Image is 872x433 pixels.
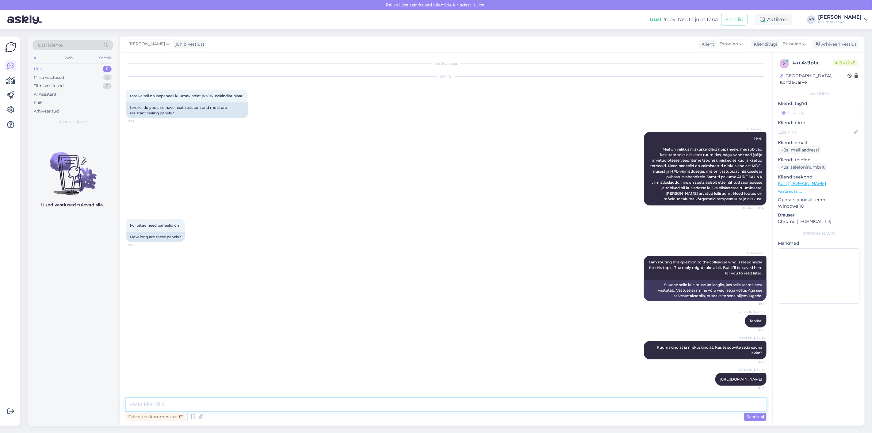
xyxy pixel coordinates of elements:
[778,212,860,218] p: Brauser
[812,40,859,48] div: Arhiveeri vestlus
[741,206,765,210] span: Nähtud ✓ 11:42
[783,61,786,66] span: x
[126,102,248,118] div: tere.ka do you also have heat-resistant and moisture-resistant ceiling panels?
[778,189,860,194] p: Vaata edasi ...
[778,231,860,236] div: [PERSON_NAME]
[782,41,801,48] span: Estonian
[742,386,765,391] span: 11:47
[778,146,821,154] div: Küsi meiliaadressi
[720,377,762,381] a: [URL][DOMAIN_NAME]
[721,14,748,25] button: Emailid
[130,94,243,98] span: tere.ka teil on laepaneeli kuumakindlat ja siiskusekindlat plaati
[778,108,860,117] input: Lisa tag
[738,310,765,314] span: [PERSON_NAME]
[818,15,862,20] div: [PERSON_NAME]
[833,59,858,66] span: Online
[778,140,860,146] p: Kliendi email
[34,108,59,114] div: Arhiveeritud
[780,73,847,86] div: [GEOGRAPHIC_DATA], Kohtla-Järve
[778,203,860,209] p: Windows 10
[742,127,765,132] span: AI Assistent
[738,336,765,341] span: [PERSON_NAME]
[41,202,104,208] p: Uued vestlused tulevad siia.
[742,328,765,332] span: 11:43
[719,41,738,48] span: Estonian
[778,218,860,225] p: Chrome [TECHNICAL_ID]
[778,197,860,203] p: Operatsioonisüsteem
[742,360,765,364] span: 11:45
[644,280,767,301] div: Suunan selle küsimuse kolleegile, kes selle teema eest vastutab. Vastuse saamine võib veidi aega ...
[793,59,833,67] div: # xc4s9ptx
[128,119,151,123] span: 11:41
[103,66,112,72] div: 0
[33,54,40,62] div: All
[34,91,56,98] div: AI Assistent
[472,2,486,8] span: Luba
[128,41,165,48] span: [PERSON_NAME]
[126,61,767,66] div: Vestlus algas
[650,16,719,23] div: Proovi tasuta juba täna:
[778,240,860,247] p: Märkmed
[103,83,112,89] div: 0
[807,15,816,24] div: AP
[778,100,860,107] p: Kliendi tag'id
[126,74,767,79] div: [DATE]
[738,368,765,373] span: [PERSON_NAME]
[173,41,205,48] div: juhib vestlust
[778,91,860,97] div: Kliendi info
[126,413,185,421] div: Privaatne kommentaar
[778,181,826,186] a: [URL][DOMAIN_NAME]
[657,345,763,355] span: Kuumakindlat ja niiskuskindlat. Kas te soovite seda sauna lakke?
[38,42,63,48] span: Otsi kliente
[126,232,185,242] div: How long are these panels?
[98,54,113,62] div: Socials
[751,41,777,48] div: Klienditugi
[34,100,43,106] div: Kõik
[778,174,860,180] p: Klienditeekond
[128,243,151,247] span: 11:42
[650,17,661,22] b: Uus!
[649,260,763,275] span: I am routing this question to the colleague who is responsible for this topic. The reply might ta...
[818,20,862,25] div: Puumarket AS
[34,83,64,89] div: Tiimi vestlused
[5,41,17,53] img: Askly Logo
[778,157,860,163] p: Kliendi telefon
[699,41,714,48] div: Klient
[130,223,179,228] span: kui pikad need paneelid on
[34,66,42,72] div: Uus
[63,54,74,62] div: Web
[778,120,860,126] p: Kliendi nimi
[746,414,764,420] span: Saada
[28,141,118,196] img: No chats
[749,319,762,323] span: Tervist!
[742,301,765,306] span: 11:43
[34,75,64,81] div: Minu vestlused
[778,163,827,171] div: Küsi telefoninumbrit
[818,15,868,25] a: [PERSON_NAME]Puumarket AS
[103,75,112,81] div: 2
[778,129,853,136] input: Lisa nimi
[755,14,792,25] div: Aktiivne
[59,119,87,125] span: Uued vestlused
[742,251,765,255] span: AI Assistent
